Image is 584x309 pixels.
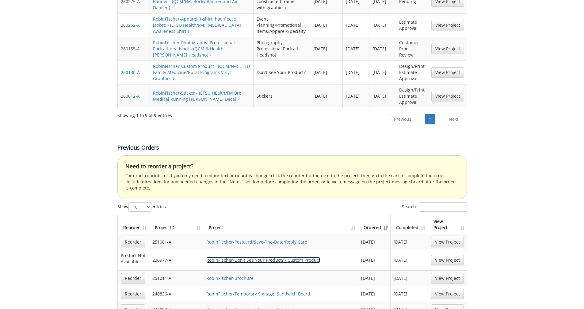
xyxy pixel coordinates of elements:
[431,20,464,30] a: View Project
[203,215,358,234] th: Project: activate to sort column ascending
[431,91,464,101] a: View Project
[402,202,467,212] label: Search:
[343,61,369,84] td: [DATE]
[254,61,310,84] td: Don't See Your Product?
[121,252,146,265] p: Product Not Available
[310,61,343,84] td: [DATE]
[121,273,145,284] a: Reorder
[153,63,250,81] a: RobinFischer-Custom Product - (QCM/FM: ETSU Family Medicine/Rural Programs Vinyl Graphics )
[396,84,428,108] td: Design/Print Estimate Approval
[149,286,203,302] td: 240836-A
[310,37,343,61] td: [DATE]
[396,13,428,37] td: Estimate Approval
[206,239,307,245] a: RobinFischer-Postcard/Save-The-Date/Reply Card
[428,215,467,234] th: View Project: activate to sort column ascending
[425,114,435,124] a: 1
[206,257,320,263] a: RobinFischer-Don't See Your Product? - Custom Product
[149,270,203,286] td: 251011-A
[445,114,462,124] a: Next
[369,37,396,61] td: [DATE]
[121,289,145,299] a: Reorder
[206,291,310,297] a: RobinFischer-Temporary Signage, Sandwich Board
[121,69,140,75] a: 260130-A
[431,237,464,247] a: View Project
[431,44,464,54] a: View Project
[153,90,241,102] a: RobinFischer-Sticker - (ETSU HEalth/FM Bri: Medical Running [PERSON_NAME] Decal )
[121,46,140,52] a: 260155-A
[391,215,428,234] th: Completed: activate to sort column ascending
[153,16,241,34] a: RobinFischer-Apparel (t-shirt, hat, fleece jacket) - (ETSU Health/FM: [MEDICAL_DATA] Awareness Sh...
[121,93,140,99] a: 260012-A
[358,270,391,286] td: [DATE]
[358,286,391,302] td: [DATE]
[391,250,428,270] td: [DATE]
[149,250,203,270] td: 230977-A
[431,67,464,78] a: View Project
[431,273,464,284] a: View Project
[206,275,254,281] a: RobinFischer-Brochure
[358,234,391,250] td: [DATE]
[153,40,235,58] a: RobinFischer-Photography: Professional Portrait Headshot - (QCM & Health: [PERSON_NAME] Headshot )
[125,163,459,170] h4: Need to reorder a project?
[254,13,310,37] td: Event Planning/Promotional Items/Apparel/Specialty
[391,270,428,286] td: [DATE]
[128,202,151,212] select: Showentries
[358,250,391,270] td: [DATE]
[343,37,369,61] td: [DATE]
[310,84,343,108] td: [DATE]
[431,289,464,299] a: View Project
[117,202,166,212] label: Show entries
[121,22,140,28] a: 260262-A
[391,234,428,250] td: [DATE]
[149,234,203,250] td: 251081-A
[369,84,396,108] td: [DATE]
[343,13,369,37] td: [DATE]
[254,37,310,61] td: Photography: Professional Portrait Headshot
[396,61,428,84] td: Design/Print Estimate Approval
[419,202,467,212] input: Search:
[396,37,428,61] td: Customer Proof Review
[117,110,172,119] div: Showing 1 to 9 of 9 entries
[391,286,428,302] td: [DATE]
[343,84,369,108] td: [DATE]
[125,173,459,191] p: For exact reprints, or if you only need a minor text or quantity change, click the reorder button...
[390,114,415,124] a: Previous
[121,237,145,247] a: Reorder
[369,61,396,84] td: [DATE]
[431,255,464,265] a: View Project
[118,215,149,234] th: Reorder: activate to sort column ascending
[149,215,203,234] th: Project ID: activate to sort column ascending
[369,13,396,37] td: [DATE]
[117,144,467,152] p: Previous Orders
[310,13,343,37] td: [DATE]
[358,215,391,234] th: Ordered: activate to sort column ascending
[254,84,310,108] td: Stickers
